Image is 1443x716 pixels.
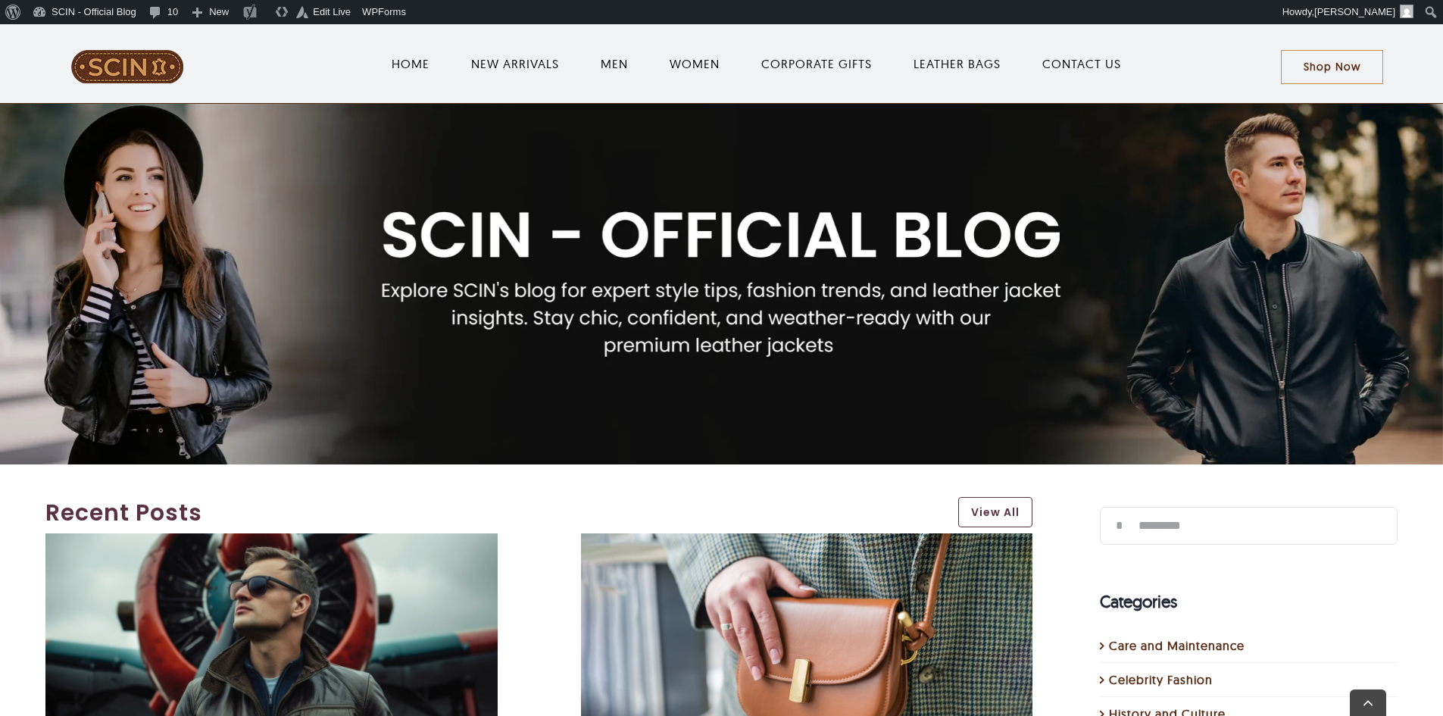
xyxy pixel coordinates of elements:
a: LEATHER BAGS [914,55,1001,73]
a: Celebrity Fashion [1109,671,1390,689]
span: Shop Now [1304,61,1360,73]
a: Care and Maintenance [1109,636,1390,655]
img: LeatherSCIN [70,49,184,84]
nav: Main Menu [233,39,1281,88]
a: CORPORATE GIFTS [761,55,872,73]
a: Recent Posts [45,496,943,530]
a: CONTACT US [1042,55,1121,73]
a: Shop Now [1281,50,1383,84]
h4: Categories [1100,589,1398,614]
a: What is an Aviator Jacket? [45,535,498,550]
a: MEN [601,55,628,73]
a: 15 Best Crossbody Bags For Travel in 2025 [581,535,1033,550]
a: WOMEN [670,55,720,73]
input: Search [1100,507,1138,545]
a: View All [958,497,1032,527]
a: HOME [392,55,429,73]
span: [PERSON_NAME] [1314,6,1395,17]
a: NEW ARRIVALS [471,55,559,73]
a: LeatherSCIN [70,48,184,63]
input: Search... [1100,507,1398,545]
